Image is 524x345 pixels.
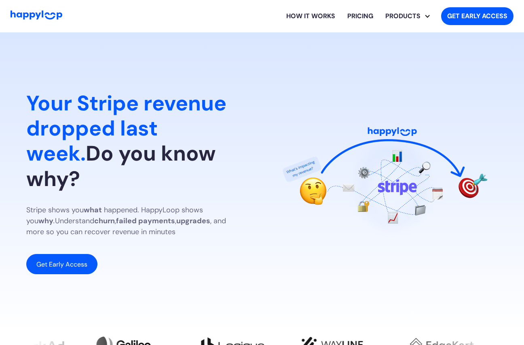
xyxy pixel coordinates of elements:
em: . [53,216,55,226]
strong: failed payments [116,216,175,226]
h1: Do you know why? [26,91,249,192]
strong: churn [94,216,115,226]
img: HappyLoop Logo [11,11,62,20]
div: Explore HappyLoop use cases [379,3,435,29]
div: PRODUCTS [385,3,435,29]
strong: what [84,205,102,215]
a: Learn how HappyLoop works [280,3,341,29]
a: Get started with HappyLoop [441,7,513,25]
span: Your Stripe revenue dropped last week. [26,90,226,167]
a: Get Early Access [26,254,97,274]
p: Stripe shows you happened. HappyLoop shows you Understand , , , and more so you can recover reven... [26,205,245,237]
a: Go to Home Page [11,11,62,22]
div: PRODUCTS [379,11,427,21]
strong: why [38,216,53,226]
a: View HappyLoop pricing plans [341,3,379,29]
strong: upgrades [176,216,210,226]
